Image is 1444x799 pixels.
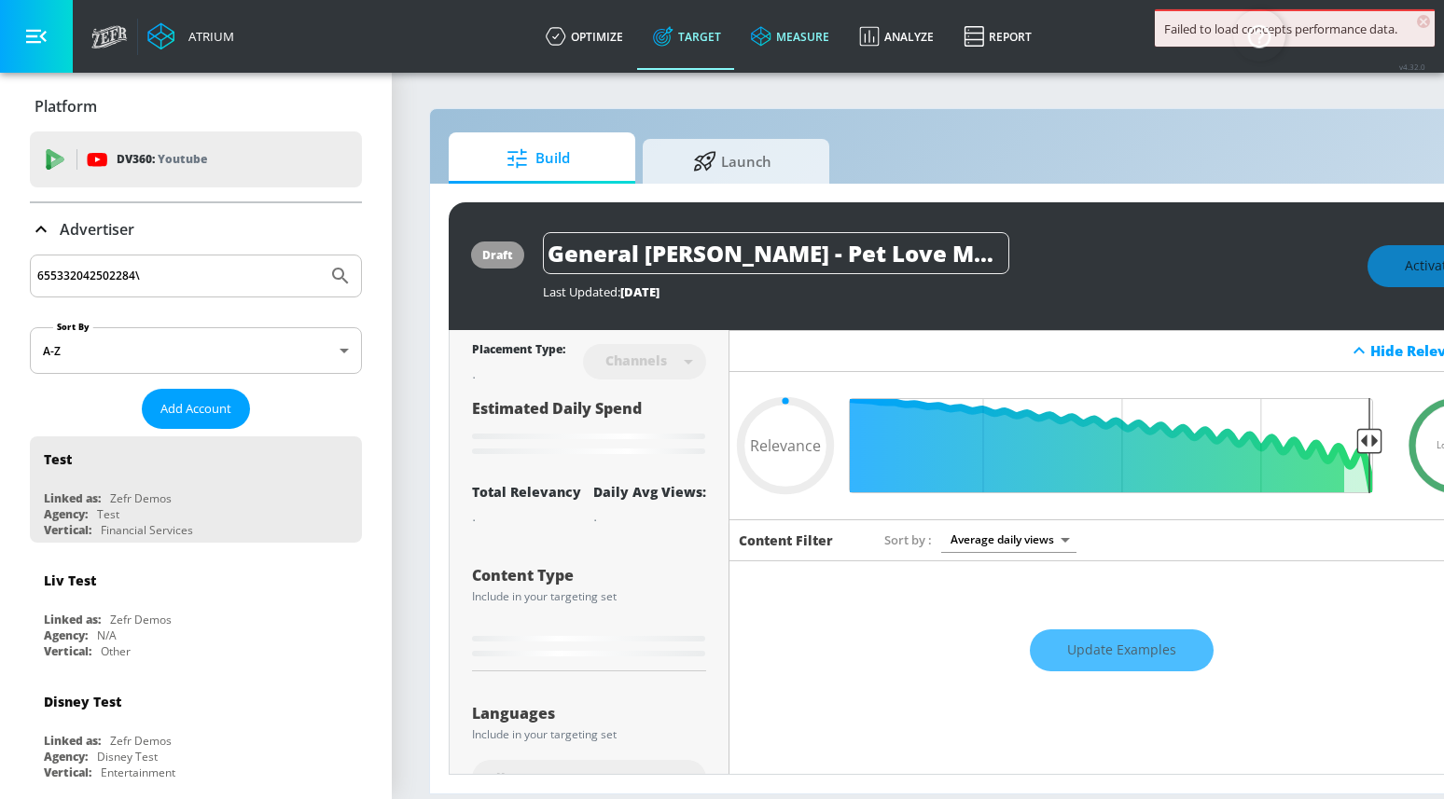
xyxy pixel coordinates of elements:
[44,733,101,749] div: Linked as:
[44,749,88,765] div: Agency:
[160,398,231,420] span: Add Account
[320,255,361,296] button: Submit Search
[472,483,581,501] div: Total Relevancy
[110,490,172,506] div: Zefr Demos
[467,136,609,181] span: Build
[472,706,706,721] div: Languages
[30,436,362,543] div: TestLinked as:Zefr DemosAgency:TestVertical:Financial Services
[596,352,676,368] div: Channels
[44,450,72,468] div: Test
[638,3,736,70] a: Target
[30,131,362,187] div: DV360: Youtube
[482,247,513,263] div: draft
[97,627,117,643] div: N/A
[472,398,706,461] div: Estimated Daily Spend
[844,3,949,70] a: Analyze
[97,749,158,765] div: Disney Test
[44,490,101,506] div: Linked as:
[30,558,362,664] div: Liv TestLinked as:Zefr DemosAgency:N/AVertical:Other
[531,3,638,70] a: optimize
[472,591,706,602] div: Include in your targeting set
[30,679,362,785] div: Disney TestLinked as:Zefr DemosAgency:Disney TestVertical:Entertainment
[941,527,1076,552] div: Average daily views
[30,327,362,374] div: A-Z
[1417,15,1430,28] span: ×
[860,398,1382,493] input: Final Threshold
[101,643,131,659] div: Other
[472,729,706,740] div: Include in your targeting set
[147,22,234,50] a: Atrium
[37,264,320,288] input: Search by name
[736,3,844,70] a: measure
[543,283,1349,300] div: Last Updated:
[101,765,175,780] div: Entertainment
[60,219,134,240] p: Advertiser
[44,506,88,522] div: Agency:
[101,522,193,538] div: Financial Services
[593,483,706,501] div: Daily Avg Views:
[44,522,91,538] div: Vertical:
[44,612,101,627] div: Linked as:
[181,28,234,45] div: Atrium
[53,321,93,333] label: Sort By
[884,531,932,548] span: Sort by
[44,765,91,780] div: Vertical:
[44,572,96,589] div: Liv Test
[35,96,97,117] p: Platform
[1233,9,1285,62] button: Open Resource Center
[472,341,565,361] div: Placement Type:
[44,693,121,710] div: Disney Test
[620,283,660,300] span: [DATE]
[949,3,1047,70] a: Report
[30,80,362,132] div: Platform
[472,398,642,419] span: Estimated Daily Spend
[472,568,706,583] div: Content Type
[44,627,88,643] div: Agency:
[110,612,172,627] div: Zefr Demos
[117,149,207,170] p: DV360:
[750,438,821,453] span: Relevance
[44,643,91,659] div: Vertical:
[30,203,362,255] div: Advertiser
[487,769,580,788] span: All Languages
[1164,21,1425,37] div: Failed to load concepts performance data.
[472,760,706,797] div: All Languages
[739,531,833,549] h6: Content Filter
[110,733,172,749] div: Zefr Demos
[97,506,119,522] div: Test
[661,139,803,184] span: Launch
[142,389,250,429] button: Add Account
[1399,62,1425,72] span: v 4.32.0
[158,149,207,169] p: Youtube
